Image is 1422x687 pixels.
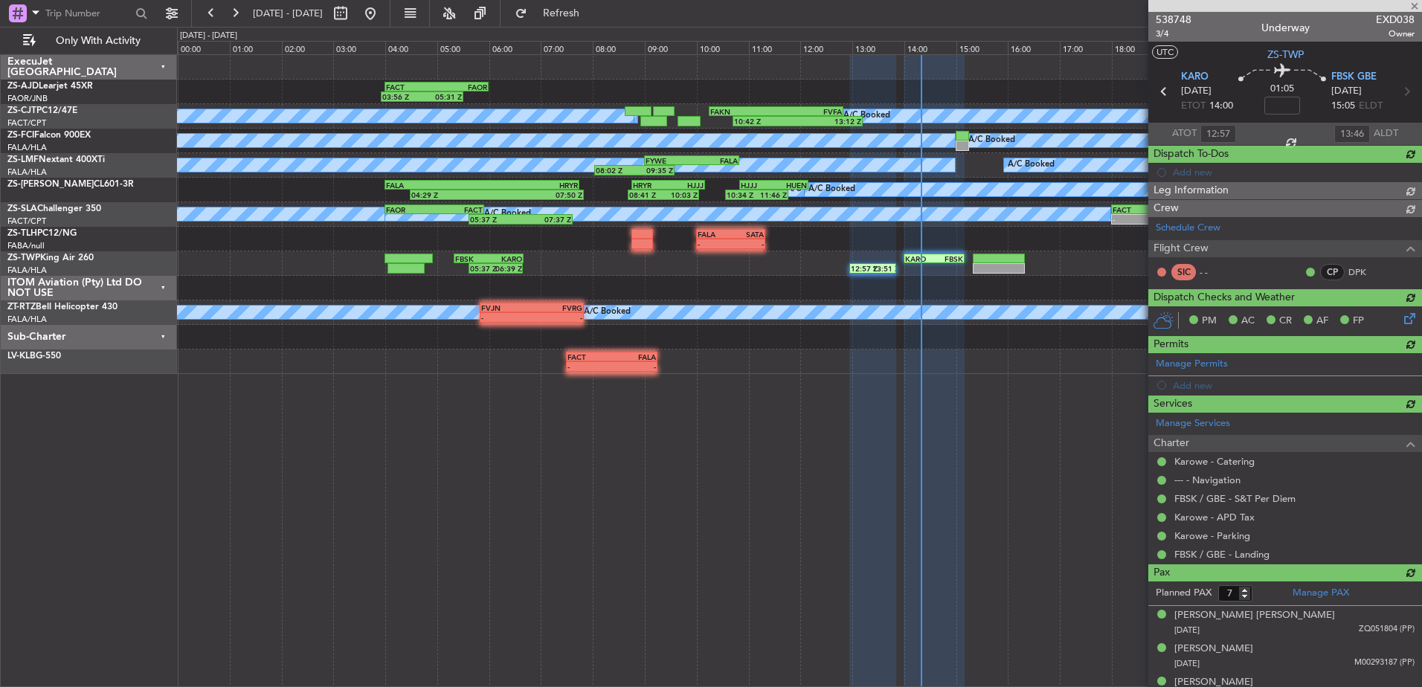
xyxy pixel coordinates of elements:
[333,41,385,54] div: 03:00
[756,190,786,199] div: 11:46 Z
[7,303,36,312] span: ZT-RTZ
[45,2,131,25] input: Trip Number
[7,131,91,140] a: ZS-FCIFalcon 900EX
[1008,154,1055,176] div: A/C Booked
[282,41,334,54] div: 02:00
[1376,28,1415,40] span: Owner
[710,107,776,116] div: FAKN
[7,352,61,361] a: LV-KLBG-550
[434,205,483,214] div: FACT
[7,106,77,115] a: ZS-CJTPC12/47E
[7,229,37,238] span: ZS-TLH
[749,41,801,54] div: 11:00
[904,41,956,54] div: 14:00
[7,254,94,262] a: ZS-TWPKing Air 260
[1181,84,1212,99] span: [DATE]
[1112,41,1164,54] div: 18:00
[422,92,462,101] div: 05:31 Z
[1008,41,1060,54] div: 16:00
[697,41,749,54] div: 10:00
[1331,70,1377,85] span: FBSK GBE
[253,7,323,20] span: [DATE] - [DATE]
[532,303,582,312] div: FVRG
[7,352,36,361] span: LV-KLB
[596,166,634,175] div: 08:02 Z
[727,190,756,199] div: 10:34 Z
[7,204,101,213] a: ZS-SLAChallenger 350
[482,181,578,190] div: HRYR
[7,180,134,189] a: ZS-[PERSON_NAME]CL601-3R
[612,362,656,371] div: -
[1181,99,1206,114] span: ETOT
[1270,82,1294,97] span: 01:05
[692,156,738,165] div: FALA
[1331,99,1355,114] span: 15:05
[1113,215,1159,224] div: -
[851,264,873,273] div: 12:57 Z
[1359,99,1383,114] span: ELDT
[808,178,855,201] div: A/C Booked
[1209,99,1233,114] span: 14:00
[7,106,36,115] span: ZS-CJT
[7,93,48,104] a: FAOR/JNB
[7,131,34,140] span: ZS-FCI
[178,41,230,54] div: 00:00
[1060,41,1112,54] div: 17:00
[852,41,904,54] div: 13:00
[386,205,434,214] div: FAOR
[633,181,669,190] div: HRYR
[541,41,593,54] div: 07:00
[385,41,437,54] div: 04:00
[663,190,698,199] div: 10:03 Z
[734,117,797,126] div: 10:42 Z
[437,83,487,91] div: FAOR
[567,352,611,361] div: FACT
[1152,45,1178,59] button: UTC
[481,313,532,322] div: -
[934,254,963,263] div: FBSK
[629,190,663,199] div: 08:41 Z
[797,117,860,126] div: 13:12 Z
[1267,47,1304,62] span: ZS-TWP
[7,180,94,189] span: ZS-[PERSON_NAME]
[698,230,731,239] div: FALA
[532,313,582,322] div: -
[1376,12,1415,28] span: EXD038
[843,105,890,127] div: A/C Booked
[7,303,118,312] a: ZT-RTZBell Helicopter 430
[495,264,521,273] div: 06:39 Z
[411,190,497,199] div: 04:29 Z
[646,156,692,165] div: FYWE
[7,314,47,325] a: FALA/HLA
[7,155,39,164] span: ZS-LMF
[1331,84,1362,99] span: [DATE]
[497,190,582,199] div: 07:50 Z
[455,254,489,263] div: FBSK
[584,301,631,323] div: A/C Booked
[776,107,842,116] div: FVFA
[489,254,522,263] div: KARO
[489,41,541,54] div: 06:00
[386,181,482,190] div: FALA
[956,41,1008,54] div: 15:00
[1374,126,1398,141] span: ALDT
[698,239,731,248] div: -
[1156,12,1191,28] span: 538748
[645,41,697,54] div: 09:00
[905,254,934,263] div: KARO
[7,240,45,251] a: FABA/null
[593,41,645,54] div: 08:00
[7,82,39,91] span: ZS-AJD
[1156,28,1191,40] span: 3/4
[612,352,656,361] div: FALA
[382,92,422,101] div: 03:56 Z
[521,215,571,224] div: 07:37 Z
[741,181,774,190] div: HJJJ
[1261,20,1310,36] div: Underway
[1181,70,1209,85] span: KARO
[16,29,161,53] button: Only With Activity
[508,1,597,25] button: Refresh
[7,117,46,129] a: FACT/CPT
[968,129,1015,152] div: A/C Booked
[437,41,489,54] div: 05:00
